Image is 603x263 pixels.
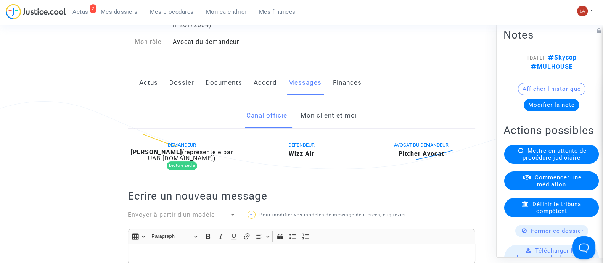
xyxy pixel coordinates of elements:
[333,70,362,95] a: Finances
[131,148,182,156] b: [PERSON_NAME]
[531,227,584,234] span: Fermer ce dossier
[259,8,296,15] span: Mes finances
[254,70,277,95] a: Accord
[399,150,444,157] b: Pitcher Avocat
[66,6,95,18] a: 2Actus
[503,123,600,137] h2: Actions possibles
[572,236,595,259] iframe: Help Scout Beacon - Open
[577,6,588,16] img: 3f9b7d9779f7b0ffc2b90d026f0682a9
[148,148,233,162] span: (représenté·e par UAB [DOMAIN_NAME])
[518,82,585,95] button: Afficher l'historique
[101,8,138,15] span: Mes dossiers
[531,63,573,70] span: MULHOUSE
[206,70,242,95] a: Documents
[150,8,194,15] span: Mes procédures
[128,189,475,203] h2: Ecrire un nouveau message
[72,8,88,15] span: Actus
[527,55,546,60] span: [[DATE]]
[169,70,194,95] a: Dossier
[200,6,253,18] a: Mon calendrier
[289,150,314,157] b: Wizz Air
[246,103,289,128] a: Canal officiel
[400,212,406,218] a: ici
[288,142,315,148] span: DÉFENDEUR
[394,142,449,148] span: AVOCAT DU DEMANDEUR
[523,147,587,161] span: Mettre en attente de procédure judiciaire
[95,6,144,18] a: Mes dossiers
[144,6,200,18] a: Mes procédures
[122,37,167,47] div: Mon rôle
[168,142,196,148] span: DEMANDEUR
[90,4,96,13] div: 2
[128,211,215,218] span: Envoyer à partir d'un modèle
[248,210,416,220] p: Pour modifier vos modèles de message déjà créés, cliquez .
[300,103,357,128] a: Mon client et moi
[503,28,600,41] h2: Notes
[128,229,475,244] div: Editor toolbar
[206,8,247,15] span: Mon calendrier
[250,213,252,217] span: ?
[6,4,66,19] img: jc-logo.svg
[524,98,579,111] button: Modifier la note
[532,200,583,214] span: Définir le tribunal compétent
[535,174,582,187] span: Commencer une médiation
[167,37,302,47] div: Avocat du demandeur
[288,70,322,95] a: Messages
[253,6,302,18] a: Mes finances
[546,53,577,61] span: Skycop
[139,70,158,95] a: Actus
[167,161,197,170] div: Lecture seule
[148,231,201,242] button: Paragraph
[151,232,191,241] span: Paragraph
